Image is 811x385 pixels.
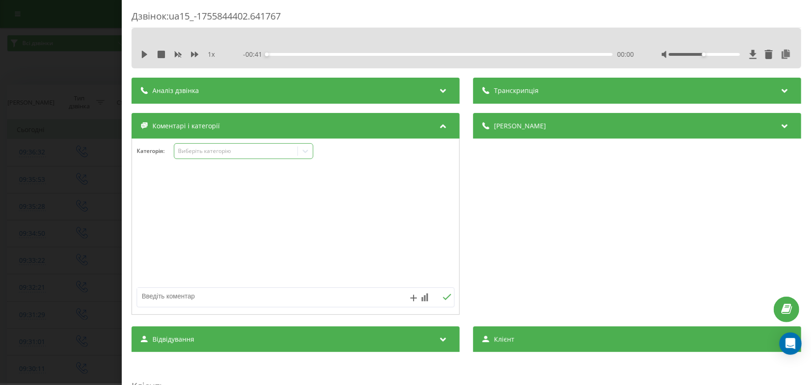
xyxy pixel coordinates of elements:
[208,50,215,59] span: 1 x
[265,53,269,56] div: Accessibility label
[494,86,539,95] span: Транскрипція
[152,335,194,344] span: Відвідування
[178,147,294,155] div: Виберіть категорію
[243,50,267,59] span: - 00:41
[152,86,199,95] span: Аналіз дзвінка
[779,332,802,355] div: Open Intercom Messenger
[152,121,220,131] span: Коментарі і категорії
[137,148,174,154] h4: Категорія :
[494,121,546,131] span: [PERSON_NAME]
[494,335,514,344] span: Клієнт
[617,50,634,59] span: 00:00
[132,10,801,28] div: Дзвінок : ua15_-1755844402.641767
[702,53,706,56] div: Accessibility label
